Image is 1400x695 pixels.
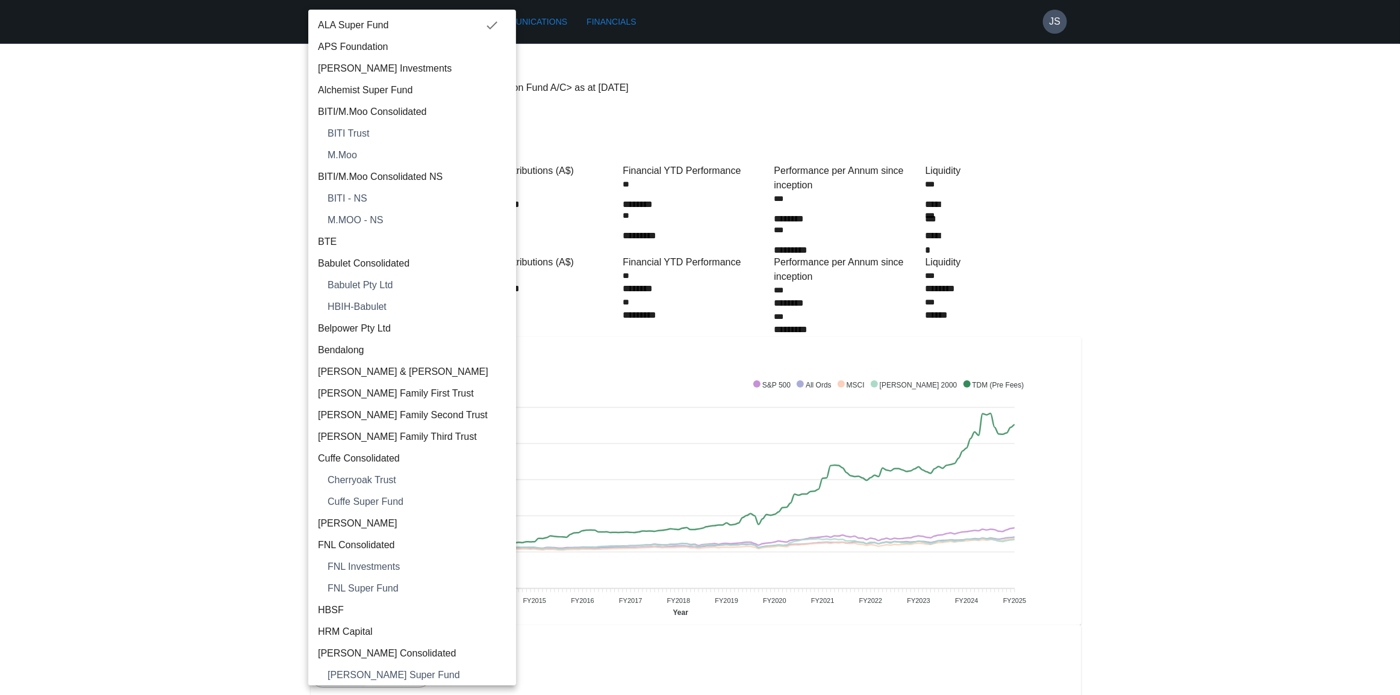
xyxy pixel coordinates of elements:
span: HBSF [318,603,506,617]
span: [PERSON_NAME] Family First Trust [318,386,506,401]
span: Belpower Pty Ltd [318,321,506,336]
span: FNL Consolidated [318,538,506,552]
span: [PERSON_NAME] Super Fund [328,668,506,682]
span: FNL Super Fund [328,581,506,596]
span: BITI/M.Moo Consolidated NS [318,170,506,184]
span: BTE [318,235,506,249]
span: [PERSON_NAME] Family Third Trust [318,430,506,444]
span: APS Foundation [318,40,506,54]
span: ALA Super Fund [318,18,485,32]
span: Babulet Pty Ltd [328,278,506,292]
span: BITI - NS [328,191,506,206]
span: Cuffe Super Fund [328,495,506,509]
span: M.MOO - NS [328,213,506,227]
span: HRM Capital [318,625,506,639]
span: Bendalong [318,343,506,357]
span: Cuffe Consolidated [318,451,506,466]
span: [PERSON_NAME] [318,516,506,531]
span: Cherryoak Trust [328,473,506,487]
span: [PERSON_NAME] Investments [318,61,506,76]
span: Alchemist Super Fund [318,83,506,97]
span: M.Moo [328,148,506,162]
span: Babulet Consolidated [318,256,506,271]
span: [PERSON_NAME] Consolidated [318,646,506,661]
span: HBIH-Babulet [328,300,506,314]
span: [PERSON_NAME] & [PERSON_NAME] [318,365,506,379]
span: BITI Trust [328,126,506,141]
span: FNL Investments [328,560,506,574]
span: BITI/M.Moo Consolidated [318,105,506,119]
span: [PERSON_NAME] Family Second Trust [318,408,506,422]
